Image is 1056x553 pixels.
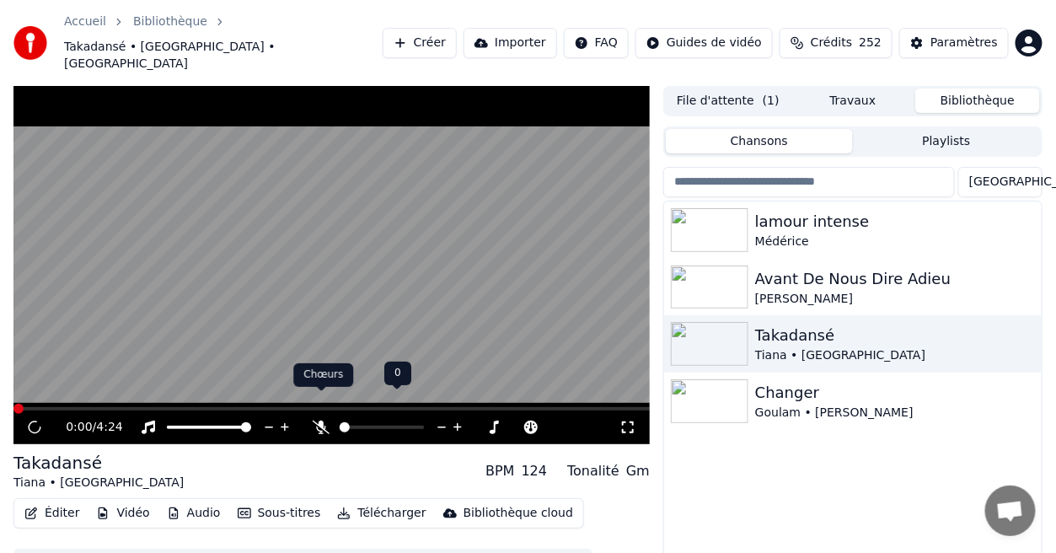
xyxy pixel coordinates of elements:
nav: breadcrumb [64,13,383,72]
div: Goulam • [PERSON_NAME] [755,405,1035,421]
button: Télécharger [330,502,432,525]
div: Chœurs [293,363,353,387]
div: / [66,419,106,436]
span: 4:24 [96,419,122,436]
button: Crédits252 [780,28,893,58]
span: Crédits [811,35,852,51]
div: Tiana • [GEOGRAPHIC_DATA] [13,475,184,491]
button: File d'attente [666,89,791,113]
span: 0:00 [66,419,92,436]
div: Tonalité [567,461,619,481]
button: Playlists [853,129,1040,153]
div: [PERSON_NAME] [755,291,1035,308]
div: Bibliothèque cloud [464,505,573,522]
img: youka [13,26,47,60]
div: Tiana • [GEOGRAPHIC_DATA] [755,347,1035,364]
span: 252 [859,35,882,51]
button: Audio [160,502,228,525]
div: 0 [384,362,411,385]
button: Créer [383,28,457,58]
span: Takadansé • [GEOGRAPHIC_DATA] • [GEOGRAPHIC_DATA] [64,39,383,72]
button: Importer [464,28,557,58]
button: Vidéo [89,502,156,525]
button: Travaux [791,89,915,113]
div: Takadansé [13,451,184,475]
span: ( 1 ) [763,93,780,110]
div: Ouvrir le chat [985,486,1036,536]
div: Takadansé [755,324,1035,347]
button: Éditer [18,502,86,525]
div: lamour intense [755,210,1035,234]
div: 124 [522,461,548,481]
button: Bibliothèque [915,89,1040,113]
div: Changer [755,381,1035,405]
a: Bibliothèque [133,13,207,30]
div: Paramètres [930,35,998,51]
button: Paramètres [899,28,1009,58]
a: Accueil [64,13,106,30]
div: Avant De Nous Dire Adieu [755,267,1035,291]
button: FAQ [564,28,629,58]
button: Guides de vidéo [635,28,773,58]
button: Sous-titres [231,502,328,525]
div: Médérice [755,234,1035,250]
button: Chansons [666,129,853,153]
div: BPM [485,461,514,481]
div: Gm [626,461,650,481]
